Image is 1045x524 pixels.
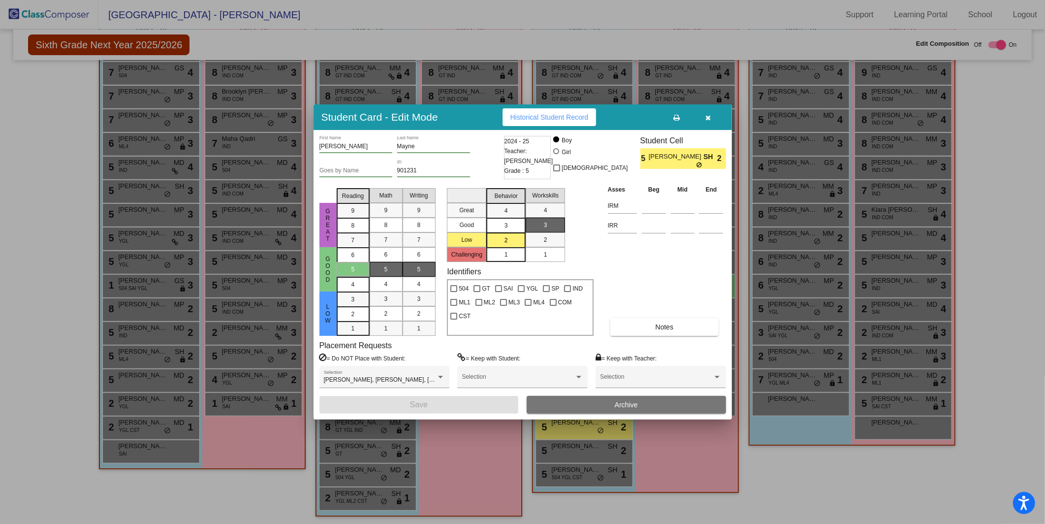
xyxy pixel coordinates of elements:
span: 9 [351,206,355,215]
span: 3 [417,295,421,303]
label: = Do NOT Place with Student: [319,353,406,363]
span: Save [410,400,428,409]
span: CST [459,310,471,322]
button: Notes [610,318,719,336]
span: 2 [544,235,547,244]
span: 5 [351,265,355,274]
span: [DEMOGRAPHIC_DATA] [562,162,628,174]
span: Teacher: [PERSON_NAME] [505,146,553,166]
span: SP [551,283,559,295]
label: Placement Requests [319,341,392,350]
span: YGL [526,283,538,295]
span: 2 [717,153,726,164]
span: 1 [351,324,355,333]
span: 5 [384,265,388,274]
span: 4 [505,206,508,215]
span: 8 [417,221,421,229]
span: 7 [384,235,388,244]
span: 7 [351,236,355,245]
label: Identifiers [447,267,481,276]
th: Beg [639,184,668,195]
input: Enter ID [397,167,470,174]
span: ML4 [533,296,544,308]
span: Reading [342,192,364,200]
span: ML1 [459,296,470,308]
span: 2024 - 25 [505,136,530,146]
input: goes by name [319,167,392,174]
span: 2 [351,310,355,319]
span: Workskills [532,191,559,200]
span: 4 [384,280,388,289]
span: 4 [417,280,421,289]
label: = Keep with Teacher: [596,353,657,363]
button: Save [319,396,519,414]
span: Writing [410,191,428,200]
span: 1 [505,250,508,259]
span: 5 [417,265,421,274]
span: SH [703,152,717,162]
span: 3 [544,221,547,229]
span: Historical Student Record [510,113,589,121]
span: [PERSON_NAME], [PERSON_NAME], [PERSON_NAME], [PERSON_NAME] [324,376,528,383]
span: 6 [384,250,388,259]
span: 3 [351,295,355,304]
span: 1 [544,250,547,259]
span: IND [572,283,583,295]
label: = Keep with Student: [457,353,520,363]
span: 7 [417,235,421,244]
span: 3 [384,295,388,303]
th: Mid [668,184,697,195]
input: assessment [608,218,637,233]
span: 2 [505,236,508,245]
div: Girl [561,148,571,157]
span: Math [380,191,393,200]
span: ML2 [484,296,495,308]
span: Good [323,256,332,283]
span: 6 [417,250,421,259]
th: End [697,184,726,195]
span: SAI [504,283,513,295]
span: Low [323,303,332,324]
span: 1 [384,324,388,333]
button: Archive [527,396,726,414]
th: Asses [605,184,639,195]
span: 6 [351,251,355,260]
span: 8 [384,221,388,229]
span: 2 [417,309,421,318]
span: ML3 [508,296,520,308]
span: 3 [505,221,508,230]
span: 1 [417,324,421,333]
input: assessment [608,198,637,213]
span: 8 [351,221,355,230]
span: COM [558,296,572,308]
h3: Student Cell [640,136,726,145]
span: Archive [615,401,638,409]
span: Grade : 5 [505,166,529,176]
div: Boy [561,136,572,145]
button: Historical Student Record [503,108,597,126]
span: 9 [384,206,388,215]
span: 504 [459,283,469,295]
span: GT [482,283,490,295]
span: [PERSON_NAME] [649,152,703,162]
span: 2 [384,309,388,318]
span: Notes [656,323,674,331]
span: Behavior [495,192,518,200]
span: 5 [640,153,649,164]
span: 9 [417,206,421,215]
span: 4 [351,280,355,289]
span: Great [323,208,332,242]
span: 4 [544,206,547,215]
h3: Student Card - Edit Mode [321,111,438,123]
